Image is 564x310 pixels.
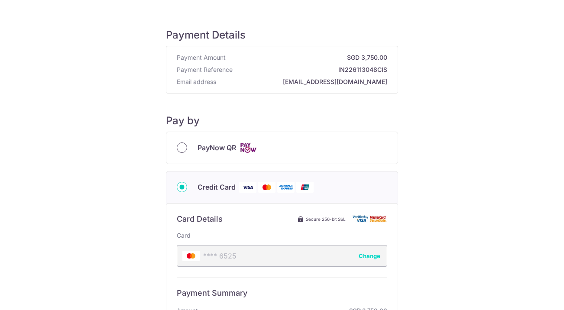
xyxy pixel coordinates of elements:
[306,216,346,223] span: Secure 256-bit SSL
[277,182,295,193] img: American Express
[359,252,380,260] button: Change
[177,182,387,193] div: Credit Card Visa Mastercard American Express Union Pay
[177,53,226,62] span: Payment Amount
[198,142,236,153] span: PayNow QR
[239,182,256,193] img: Visa
[177,142,387,153] div: PayNow QR Cards logo
[258,182,276,193] img: Mastercard
[177,288,387,298] h6: Payment Summary
[240,142,257,153] img: Cards logo
[198,182,236,192] span: Credit Card
[177,77,216,86] span: Email address
[236,65,387,74] strong: IN226113048CIS
[177,231,191,240] label: Card
[229,53,387,62] strong: SGD 3,750.00
[177,65,233,74] span: Payment Reference
[177,214,223,224] h6: Card Details
[166,114,398,127] h5: Pay by
[166,29,398,42] h5: Payment Details
[296,182,314,193] img: Union Pay
[220,77,387,86] strong: [EMAIL_ADDRESS][DOMAIN_NAME]
[353,215,387,223] img: Card secure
